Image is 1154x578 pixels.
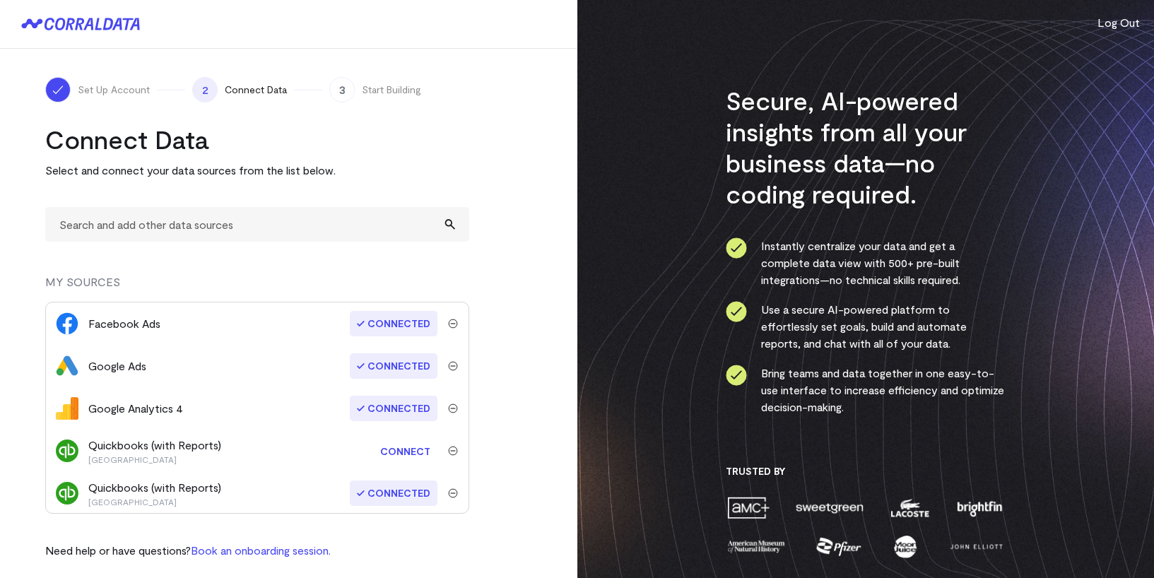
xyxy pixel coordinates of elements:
p: [GEOGRAPHIC_DATA] [88,454,221,465]
p: [GEOGRAPHIC_DATA] [88,496,221,507]
div: Google Ads [88,358,146,374]
span: Connected [350,311,437,336]
img: moon-juice-c312e729.png [891,534,919,559]
h3: Secure, AI-powered insights from all your business data—no coding required. [726,85,1005,209]
img: ico-check-circle-4b19435c.svg [726,365,747,386]
img: facebook_ads-56946ca1.svg [56,312,78,335]
img: amc-0b11a8f1.png [726,495,771,520]
span: Connect Data [225,83,287,97]
p: Select and connect your data sources from the list below. [45,162,469,179]
span: 2 [192,77,218,102]
a: Book an onboarding session. [191,543,331,557]
li: Use a secure AI-powered platform to effortlessly set goals, build and automate reports, and chat ... [726,301,1005,352]
img: trash-40e54a27.svg [448,403,458,413]
img: quickbooks-67797952.svg [56,482,78,505]
img: pfizer-e137f5fc.png [815,534,864,559]
div: Facebook Ads [88,315,160,332]
img: quickbooks-67797952.svg [56,440,78,462]
div: Quickbooks (with Reports) [88,437,221,465]
img: ico-check-white-5ff98cb1.svg [51,83,65,97]
img: google_analytics_4-4ee20295.svg [56,397,78,420]
input: Search and add other data sources [45,207,469,242]
span: Set Up Account [78,83,150,97]
img: trash-40e54a27.svg [448,361,458,371]
p: Need help or have questions? [45,542,331,559]
img: trash-40e54a27.svg [448,488,458,498]
img: trash-40e54a27.svg [448,446,458,456]
img: trash-40e54a27.svg [448,319,458,329]
button: Log Out [1097,14,1140,31]
span: Connected [350,396,437,421]
div: Quickbooks (with Reports) [88,479,221,507]
span: Connected [350,353,437,379]
div: Google Analytics 4 [88,400,183,417]
span: Connected [350,480,437,506]
img: sweetgreen-1d1fb32c.png [794,495,865,520]
img: amnh-5afada46.png [726,534,787,559]
img: john-elliott-25751c40.png [948,534,1005,559]
img: ico-check-circle-4b19435c.svg [726,301,747,322]
li: Bring teams and data together in one easy-to-use interface to increase efficiency and optimize de... [726,365,1005,415]
img: lacoste-7a6b0538.png [889,495,931,520]
span: 3 [329,77,355,102]
img: google_ads-c8121f33.png [56,355,78,377]
h2: Connect Data [45,124,469,155]
h3: Trusted By [726,465,1005,478]
span: Start Building [362,83,421,97]
a: Connect [373,438,437,464]
div: MY SOURCES [45,273,469,302]
li: Instantly centralize your data and get a complete data view with 500+ pre-built integrations—no t... [726,237,1005,288]
img: brightfin-a251e171.png [954,495,1005,520]
img: ico-check-circle-4b19435c.svg [726,237,747,259]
